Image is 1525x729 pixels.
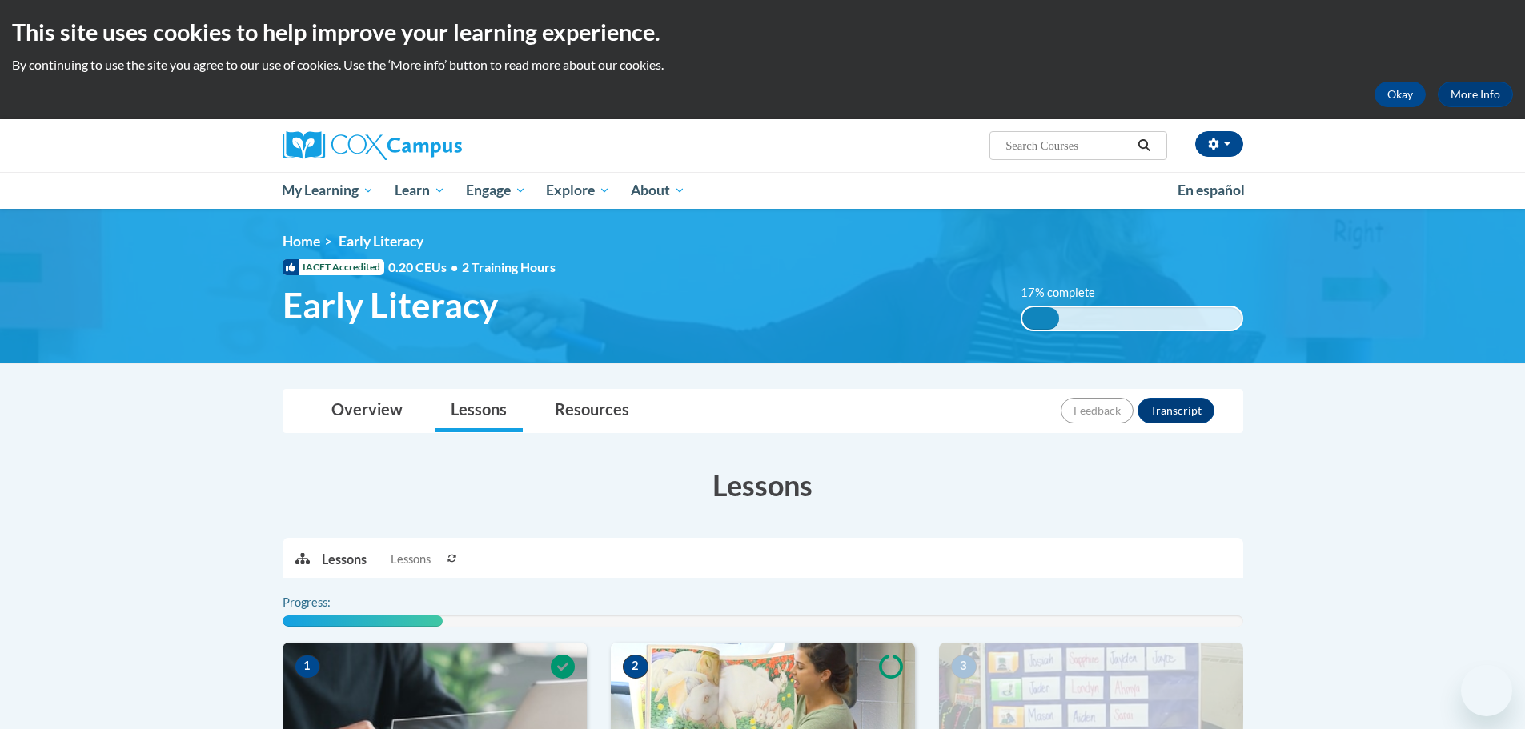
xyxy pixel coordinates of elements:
span: 2 [623,655,648,679]
a: About [620,172,696,209]
span: IACET Accredited [283,259,384,275]
button: Transcript [1138,398,1214,423]
span: Learn [395,181,445,200]
a: Cox Campus [283,131,587,160]
a: My Learning [272,172,385,209]
span: My Learning [282,181,374,200]
h2: This site uses cookies to help improve your learning experience. [12,16,1513,48]
a: Overview [315,390,419,432]
iframe: Button to launch messaging window [1461,665,1512,716]
input: Search Courses [1004,136,1132,155]
span: Engage [466,181,526,200]
label: Progress: [283,594,375,611]
h3: Lessons [283,465,1243,505]
a: Engage [455,172,536,209]
span: About [631,181,685,200]
a: Learn [384,172,455,209]
a: Resources [539,390,645,432]
p: By continuing to use the site you agree to our use of cookies. Use the ‘More info’ button to read... [12,56,1513,74]
a: More Info [1438,82,1513,107]
span: 3 [951,655,977,679]
span: • [451,259,458,274]
a: Explore [536,172,620,209]
a: Home [283,233,320,250]
div: Main menu [259,172,1267,209]
span: Early Literacy [339,233,423,250]
button: Feedback [1061,398,1134,423]
div: 17% complete [1022,307,1059,330]
a: Lessons [435,390,523,432]
img: Cox Campus [283,131,462,160]
span: 0.20 CEUs [388,258,462,276]
p: Lessons [322,551,367,568]
span: 1 [295,655,320,679]
button: Okay [1375,82,1426,107]
span: En español [1178,182,1245,198]
span: Early Literacy [283,284,498,326]
button: Account Settings [1195,131,1243,157]
span: 2 Training Hours [462,259,556,274]
span: Lessons [391,551,431,568]
span: Explore [546,181,610,200]
label: 17% complete [1021,284,1113,302]
button: Search [1132,136,1156,155]
a: En español [1167,174,1255,207]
